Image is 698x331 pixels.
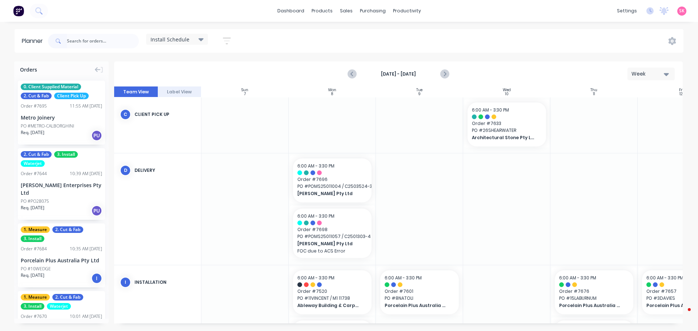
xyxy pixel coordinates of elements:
[297,233,367,240] span: PO # POMS25011057 / C2501303-4
[21,205,44,211] span: Req. [DATE]
[21,272,44,279] span: Req. [DATE]
[416,88,422,92] div: Tue
[559,288,629,295] span: Order # 7676
[297,275,334,281] span: 6:00 AM - 3:30 PM
[297,226,367,233] span: Order # 7698
[21,198,49,205] div: PO #PO28075
[114,86,158,97] button: Team View
[274,5,308,16] a: dashboard
[21,151,52,158] span: 2. Cut & Fab
[297,183,367,190] span: PO # POMS25011004 / C2503524-3
[21,123,74,129] div: PO #METRO-CALBORGHINI
[679,92,683,96] div: 12
[135,279,195,286] div: Installation
[297,163,334,169] span: 6:00 AM - 3:30 PM
[158,86,201,97] button: Label View
[331,92,333,96] div: 8
[593,92,595,96] div: 11
[297,288,367,295] span: Order # 7520
[673,306,691,324] iframe: Intercom live chat
[21,246,47,252] div: Order # 7684
[91,205,102,216] div: PU
[472,127,542,134] span: PO # 26SHEARWATER
[590,88,597,92] div: Thu
[21,235,44,242] span: 3. Install
[20,66,37,73] span: Orders
[362,71,435,77] strong: [DATE] - [DATE]
[22,37,47,45] div: Planner
[389,5,425,16] div: productivity
[120,165,131,176] div: D
[385,295,454,302] span: PO # 8NATOLI
[297,248,367,254] p: FOC due to ACS Error
[559,295,629,302] span: PO # 15LABURNUM
[54,93,89,99] span: Client Pick Up
[297,295,367,302] span: PO # 11VINCENT / M1 11738
[631,70,665,78] div: Week
[21,257,102,264] div: Porcelain Plus Australia Pty Ltd
[472,107,509,113] span: 6:00 AM - 3:30 PM
[328,88,336,92] div: Mon
[472,120,542,127] span: Order # 7633
[21,103,47,109] div: Order # 7695
[70,103,102,109] div: 11:55 AM [DATE]
[356,5,389,16] div: purchasing
[151,36,189,43] span: Install Schedule
[385,302,448,309] span: Porcelain Plus Australia Pty Ltd
[91,130,102,141] div: PU
[613,5,641,16] div: settings
[52,226,83,233] span: 2. Cut & Fab
[505,92,509,96] div: 10
[297,176,367,183] span: Order # 7696
[21,181,102,197] div: [PERSON_NAME] Enterprises Pty Ltd
[47,303,71,310] span: Waterjet
[244,92,246,96] div: 7
[70,313,102,320] div: 10:01 AM [DATE]
[21,303,44,310] span: 3. Install
[135,111,195,118] div: Client Pick Up
[336,5,356,16] div: sales
[472,134,535,141] span: Architectural Stone Pty Ltd
[21,226,50,233] span: 1. Measure
[385,288,454,295] span: Order # 7601
[503,88,511,92] div: Wed
[646,275,683,281] span: 6:00 AM - 3:30 PM
[70,170,102,177] div: 10:39 AM [DATE]
[120,109,131,120] div: C
[52,294,83,300] span: 2. Cut & Fab
[241,88,248,92] div: Sun
[679,88,683,92] div: Fri
[297,190,360,197] span: [PERSON_NAME] Pty Ltd
[120,277,131,288] div: I
[297,213,334,219] span: 6:00 AM - 3:30 PM
[385,275,422,281] span: 6:00 AM - 3:30 PM
[21,160,45,167] span: Waterjet
[627,68,675,80] button: Week
[308,5,336,16] div: products
[559,275,596,281] span: 6:00 AM - 3:30 PM
[21,294,50,300] span: 1. Measure
[297,241,360,247] span: [PERSON_NAME] Pty Ltd
[21,129,44,136] span: Req. [DATE]
[21,313,47,320] div: Order # 7670
[91,273,102,284] div: I
[21,114,102,121] div: Metro Joinery
[54,151,78,158] span: 3. Install
[13,5,24,16] img: Factory
[70,246,102,252] div: 10:35 AM [DATE]
[21,266,51,272] div: PO #10WEDGE
[135,167,195,174] div: Delivery
[67,34,139,48] input: Search for orders...
[297,302,360,309] span: Ableway Building & Carpentry
[21,84,81,90] span: 0. Client Supplied Material
[559,302,622,309] span: Porcelain Plus Australia Pty Ltd
[679,8,685,14] span: SK
[21,93,52,99] span: 2. Cut & Fab
[21,170,47,177] div: Order # 7644
[418,92,421,96] div: 9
